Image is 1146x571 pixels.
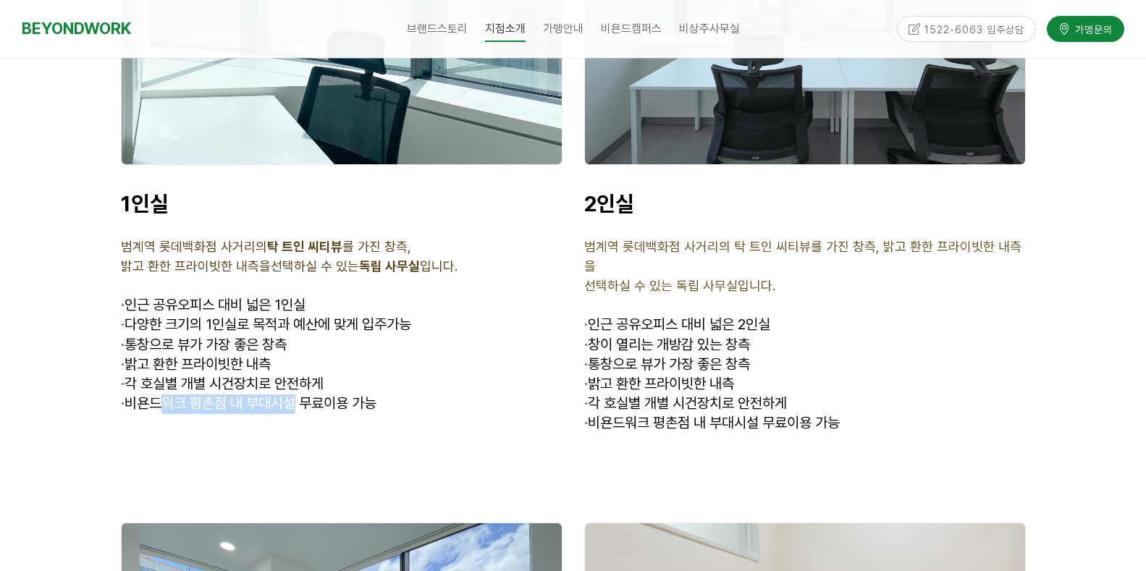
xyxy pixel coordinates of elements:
span: 가맹문의 [1071,22,1113,36]
strong: · [584,336,588,353]
strong: · [121,316,125,333]
strong: 독립 사무실 [359,258,420,274]
span: 선택하실 수 있는 독립 사무실입니다. [584,278,775,293]
strong: · [584,375,588,392]
a: 비상주사무실 [670,11,749,47]
span: 각 호실별 개별 시건장치로 안전하게 [584,394,787,412]
strong: · [121,355,125,373]
a: 지점소개 [476,11,534,47]
span: 밝고 환한 프라이빗한 내측을 [121,258,271,274]
strong: 탁 트인 씨티뷰 [267,239,342,254]
strong: · [121,394,125,412]
a: BEYONDWORK [22,15,131,42]
span: 다양한 크기의 1인실로 목적과 예산에 맞게 입주가능 [121,316,411,333]
span: 범계역 롯데백화점 사거리의 를 가진 창측, [121,239,411,254]
a: 비욘드캠퍼스 [592,11,670,47]
strong: · [584,414,588,431]
a: 브랜드스토리 [398,11,476,47]
span: 지점소개 [485,17,526,42]
span: 인근 공유오피스 대비 넓은 2인실 [588,316,770,333]
strong: · [121,336,125,353]
span: 2인실 [584,190,634,216]
strong: · [121,375,125,392]
span: 각 호실별 개별 시건장치로 안전하게 [121,375,324,392]
a: 가맹문의 [1047,16,1124,41]
span: 밝고 환한 프라이빗한 내측 [121,355,271,373]
span: 범계역 롯데백화점 사거리의 탁 트인 씨티뷰를 가진 창측, 밝고 환한 프라이빗한 내측을 [584,239,1021,274]
a: 가맹안내 [534,11,592,47]
span: 비상주사무실 [679,22,740,35]
span: 비욘드워크 평촌점 내 부대시설 무료이용 가능 [584,414,840,431]
strong: · [584,394,588,412]
span: 브랜드스토리 [407,22,468,35]
span: 밝고 환한 프라이빗한 내측 [584,375,734,392]
span: 비욘드캠퍼스 [601,22,662,35]
span: 선택하실 수 있는 입니다. [271,258,458,274]
span: 1인실 [121,190,169,216]
strong: · [584,355,588,373]
span: · [121,296,125,313]
span: 가맹안내 [543,22,583,35]
span: 통창으로 뷰가 가장 좋은 창측 [584,355,750,373]
span: 창이 열리는 개방감 있는 창측 [584,336,750,353]
span: · [584,316,588,333]
span: 비욘드워크 평촌점 내 부대시설 무료이용 가능 [121,394,376,412]
span: 인근 공유오피스 대비 넓은 1인실 [125,296,306,313]
span: 통창으로 뷰가 가장 좋은 창측 [121,336,287,353]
